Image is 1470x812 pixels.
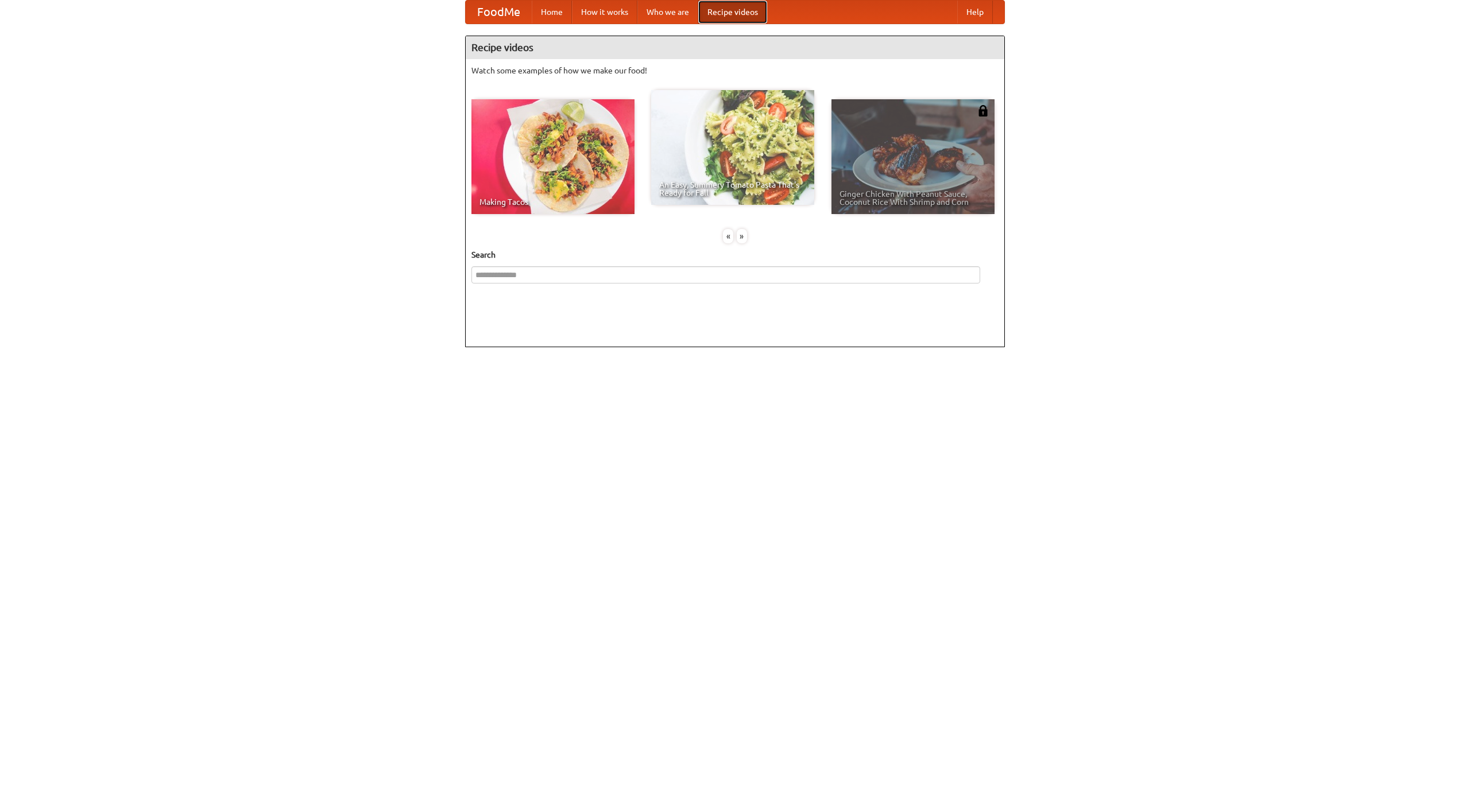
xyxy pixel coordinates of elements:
a: Recipe videos [698,1,767,24]
a: Home [532,1,572,24]
a: An Easy, Summery Tomato Pasta That's Ready for Fall [651,90,814,205]
h5: Search [471,249,999,261]
a: Making Tacos [471,99,635,214]
p: Watch some examples of how we make our food! [471,65,999,76]
a: FoodMe [466,1,532,24]
span: Making Tacos [479,198,626,206]
img: 483408.png [977,105,989,116]
div: » [737,229,747,243]
div: « [723,229,733,243]
span: An Easy, Summery Tomato Pasta That's Ready for Fall [659,181,806,197]
h4: Recipe videos [466,36,1004,59]
a: How it works [572,1,637,24]
a: Help [957,1,993,24]
a: Who we are [637,1,698,24]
